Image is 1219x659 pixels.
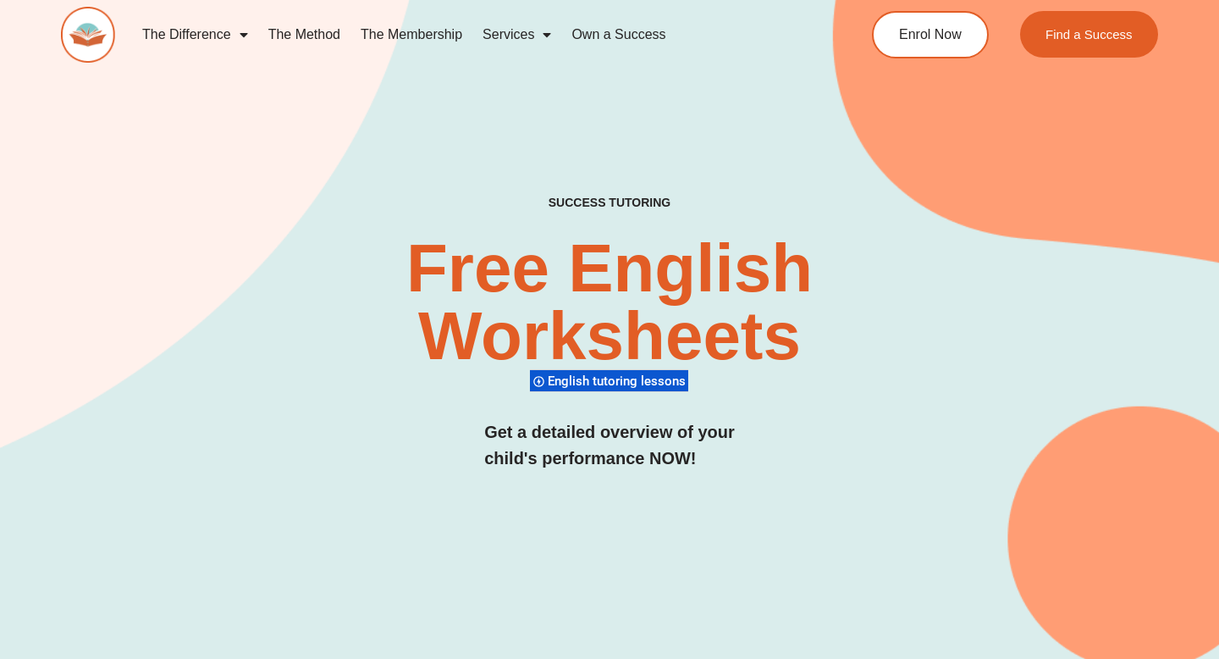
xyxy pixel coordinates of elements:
a: Services [472,15,561,54]
a: Find a Success [1020,11,1158,58]
a: The Method [258,15,350,54]
h2: Free English Worksheets​ [247,235,971,370]
a: Enrol Now [872,11,989,58]
span: Enrol Now [899,28,962,42]
a: The Membership [350,15,472,54]
a: Own a Success [561,15,676,54]
span: Find a Success [1045,28,1133,41]
div: English tutoring lessons [530,369,688,392]
h4: SUCCESS TUTORING​ [447,196,772,210]
span: English tutoring lessons [548,374,691,389]
nav: Menu [132,15,809,54]
a: The Difference [132,15,258,54]
h3: Get a detailed overview of your child's performance NOW! [484,419,735,472]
